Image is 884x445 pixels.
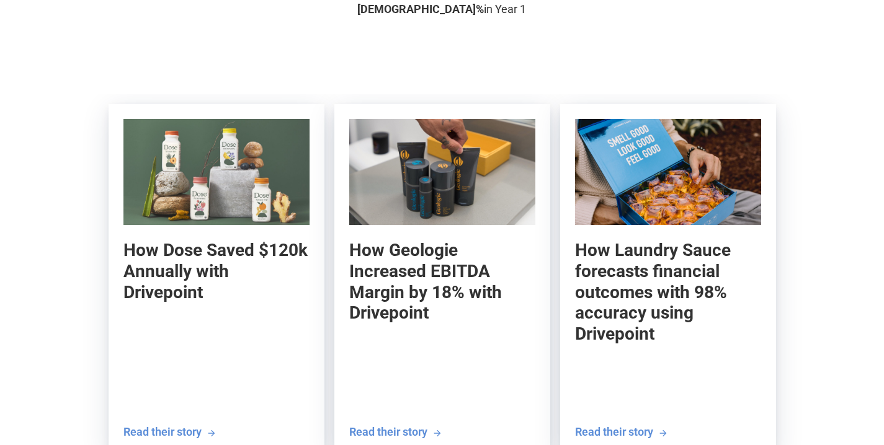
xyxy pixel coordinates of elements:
[575,240,761,344] h5: How Laundry Sauce forecasts financial outcomes with 98% accuracy using Drivepoint
[123,119,310,226] img: How Dose Saved $120k Annually with Drivepoint
[123,424,202,439] div: Read their story
[575,424,653,439] div: Read their story
[349,240,535,323] h5: How Geologie Increased EBITDA Margin by 18% with Drivepoint
[123,240,310,302] h5: How Dose Saved $120k Annually with Drivepoint
[349,424,427,439] div: Read their story
[575,119,761,226] img: How Laundry Sauce forecasts financial outcomes with 98% accuracy using Drivepoint
[349,119,535,226] img: How Geologie Increased EBITDA Margin by 18% with Drivepoint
